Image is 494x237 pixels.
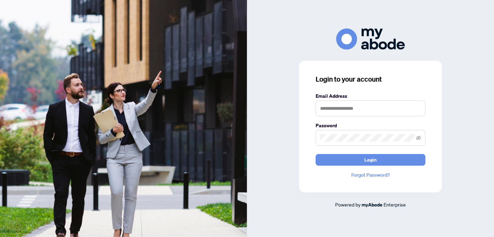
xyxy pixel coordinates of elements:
a: Forgot Password? [316,171,425,179]
label: Email Address [316,92,425,100]
span: Powered by [335,201,361,208]
span: Login [364,154,377,165]
img: ma-logo [336,28,405,49]
a: myAbode [362,201,383,209]
h3: Login to your account [316,74,425,84]
span: eye-invisible [416,135,421,140]
button: Login [316,154,425,166]
label: Password [316,122,425,129]
span: Enterprise [384,201,406,208]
